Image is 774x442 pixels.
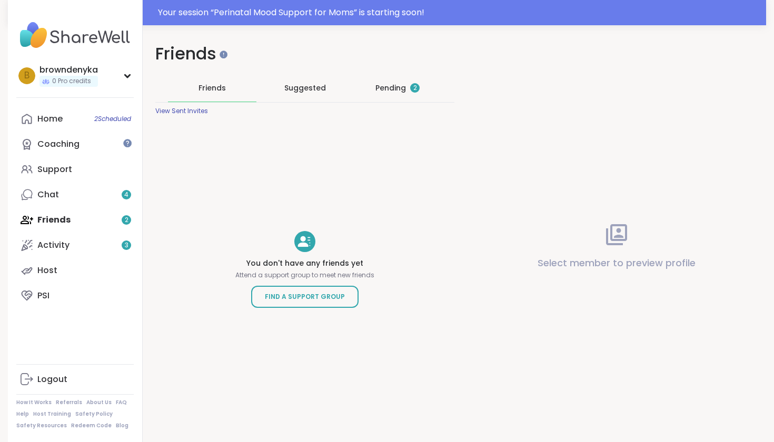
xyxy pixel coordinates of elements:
a: Home2Scheduled [16,106,134,132]
img: ShareWell Nav Logo [16,17,134,54]
div: Chat [37,189,59,200]
div: Logout [37,374,67,385]
a: Activity3 [16,233,134,258]
a: Find a Support Group [251,286,359,308]
span: 2 Scheduled [94,115,131,123]
a: Logout [16,367,134,392]
span: 4 [124,190,128,199]
a: Host Training [33,410,71,418]
p: Attend a support group to meet new friends [235,271,374,279]
div: PSI [37,290,49,302]
a: FAQ [116,399,127,406]
a: Safety Policy [75,410,113,418]
div: Coaching [37,138,80,150]
span: 2 [413,84,417,93]
span: 0 Pro credits [52,77,91,86]
a: Chat4 [16,182,134,207]
div: Host [37,265,57,276]
span: Suggested [284,83,326,93]
h1: Friends [155,42,454,66]
p: Select member to preview profile [538,256,696,270]
div: Support [37,164,72,175]
span: 3 [125,241,128,250]
div: View Sent Invites [155,107,208,115]
span: Friends [199,83,226,93]
a: Help [16,410,29,418]
a: PSI [16,283,134,308]
div: Pending [375,83,420,93]
a: Safety Resources [16,422,67,429]
a: Referrals [56,399,82,406]
span: Find a Support Group [265,292,345,302]
a: Redeem Code [71,422,112,429]
a: How It Works [16,399,52,406]
iframe: Spotlight [220,51,227,58]
iframe: Spotlight [123,139,132,147]
a: Blog [116,422,128,429]
a: About Us [86,399,112,406]
a: Host [16,258,134,283]
div: browndenyka [39,64,98,76]
div: Activity [37,239,70,251]
a: Support [16,157,134,182]
div: Your session “ Perinatal Mood Support for Moms ” is starting soon! [158,6,760,19]
h4: You don't have any friends yet [235,258,374,269]
span: b [24,69,29,83]
div: Home [37,113,63,125]
a: Coaching [16,132,134,157]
